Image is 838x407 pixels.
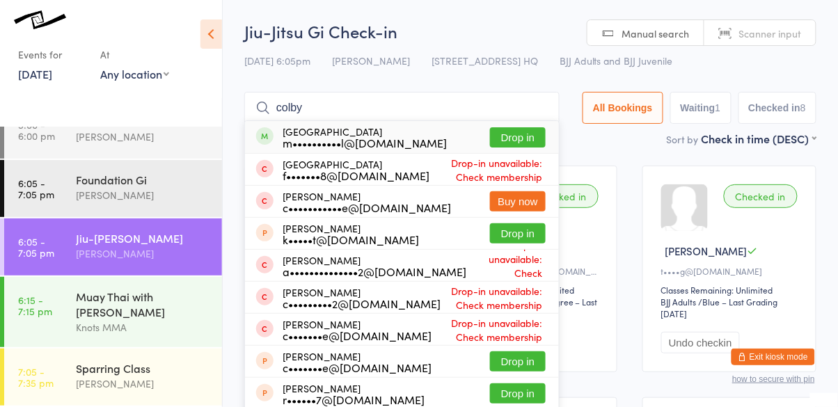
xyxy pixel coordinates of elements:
[76,187,210,203] div: [PERSON_NAME]
[4,218,222,276] a: 6:05 -7:05 pmJiu-[PERSON_NAME][PERSON_NAME]
[490,223,546,244] button: Drop in
[724,184,798,208] div: Checked in
[100,43,169,66] div: At
[283,255,466,277] div: [PERSON_NAME]
[560,54,673,67] span: BJJ Adults and BJJ Juvenile
[441,280,546,315] span: Drop-in unavailable: Check membership
[490,351,546,372] button: Drop in
[738,92,817,124] button: Checked in8
[18,366,54,388] time: 7:05 - 7:35 pm
[100,66,169,81] div: Any location
[661,265,802,277] div: t••••g@[DOMAIN_NAME]
[18,177,54,200] time: 6:05 - 7:05 pm
[283,266,466,277] div: a••••••••••••••2@[DOMAIN_NAME]
[18,66,52,81] a: [DATE]
[732,374,815,384] button: how to secure with pin
[332,54,410,67] span: [PERSON_NAME]
[622,26,690,40] span: Manual search
[283,319,432,341] div: [PERSON_NAME]
[490,127,546,147] button: Drop in
[800,102,806,113] div: 8
[4,160,222,217] a: 6:05 -7:05 pmFoundation Gi[PERSON_NAME]
[76,246,210,262] div: [PERSON_NAME]
[283,362,432,373] div: c•••••••e@[DOMAIN_NAME]
[76,319,210,335] div: Knots MMA
[76,129,210,145] div: [PERSON_NAME]
[283,298,441,309] div: c•••••••••2@[DOMAIN_NAME]
[18,294,52,317] time: 6:15 - 7:15 pm
[525,184,599,208] div: Checked in
[732,349,815,365] button: Exit kiosk mode
[667,132,699,146] label: Sort by
[4,349,222,406] a: 7:05 -7:35 pmSparring Class[PERSON_NAME]
[739,26,802,40] span: Scanner input
[283,351,432,373] div: [PERSON_NAME]
[283,330,432,341] div: c•••••••e@[DOMAIN_NAME]
[4,102,222,159] a: 5:00 -6:00 pmYouth 9-13[PERSON_NAME]
[283,234,419,245] div: k•••••t@[DOMAIN_NAME]
[661,332,740,353] button: Undo checkin
[432,54,538,67] span: [STREET_ADDRESS] HQ
[283,159,429,181] div: [GEOGRAPHIC_DATA]
[466,234,546,297] span: Drop-in unavailable: Check membership
[18,236,54,258] time: 6:05 - 7:05 pm
[18,43,86,66] div: Events for
[76,289,210,319] div: Muay Thai with [PERSON_NAME]
[18,119,55,141] time: 5:00 - 6:00 pm
[76,376,210,392] div: [PERSON_NAME]
[702,131,816,146] div: Check in time (DESC)
[76,172,210,187] div: Foundation Gi
[283,287,441,309] div: [PERSON_NAME]
[490,383,546,404] button: Drop in
[283,223,419,245] div: [PERSON_NAME]
[76,360,210,376] div: Sparring Class
[283,170,429,181] div: f•••••••8@[DOMAIN_NAME]
[283,137,447,148] div: m••••••••••l@[DOMAIN_NAME]
[670,92,732,124] button: Waiting1
[429,152,546,187] span: Drop-in unavailable: Check membership
[283,126,447,148] div: [GEOGRAPHIC_DATA]
[283,383,425,405] div: [PERSON_NAME]
[661,284,802,296] div: Classes Remaining: Unlimited
[283,202,451,213] div: c•••••••••••e@[DOMAIN_NAME]
[244,54,310,67] span: [DATE] 6:05pm
[432,312,546,347] span: Drop-in unavailable: Check membership
[283,191,451,213] div: [PERSON_NAME]
[283,394,425,405] div: r••••••7@[DOMAIN_NAME]
[14,10,66,29] img: Knots Jiu-Jitsu
[4,277,222,347] a: 6:15 -7:15 pmMuay Thai with [PERSON_NAME]Knots MMA
[583,92,663,124] button: All Bookings
[661,296,697,308] div: BJJ Adults
[665,244,748,258] span: [PERSON_NAME]
[490,191,546,212] button: Buy now
[76,230,210,246] div: Jiu-[PERSON_NAME]
[244,19,816,42] h2: Jiu-Jitsu Gi Check-in
[244,92,560,124] input: Search
[716,102,721,113] div: 1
